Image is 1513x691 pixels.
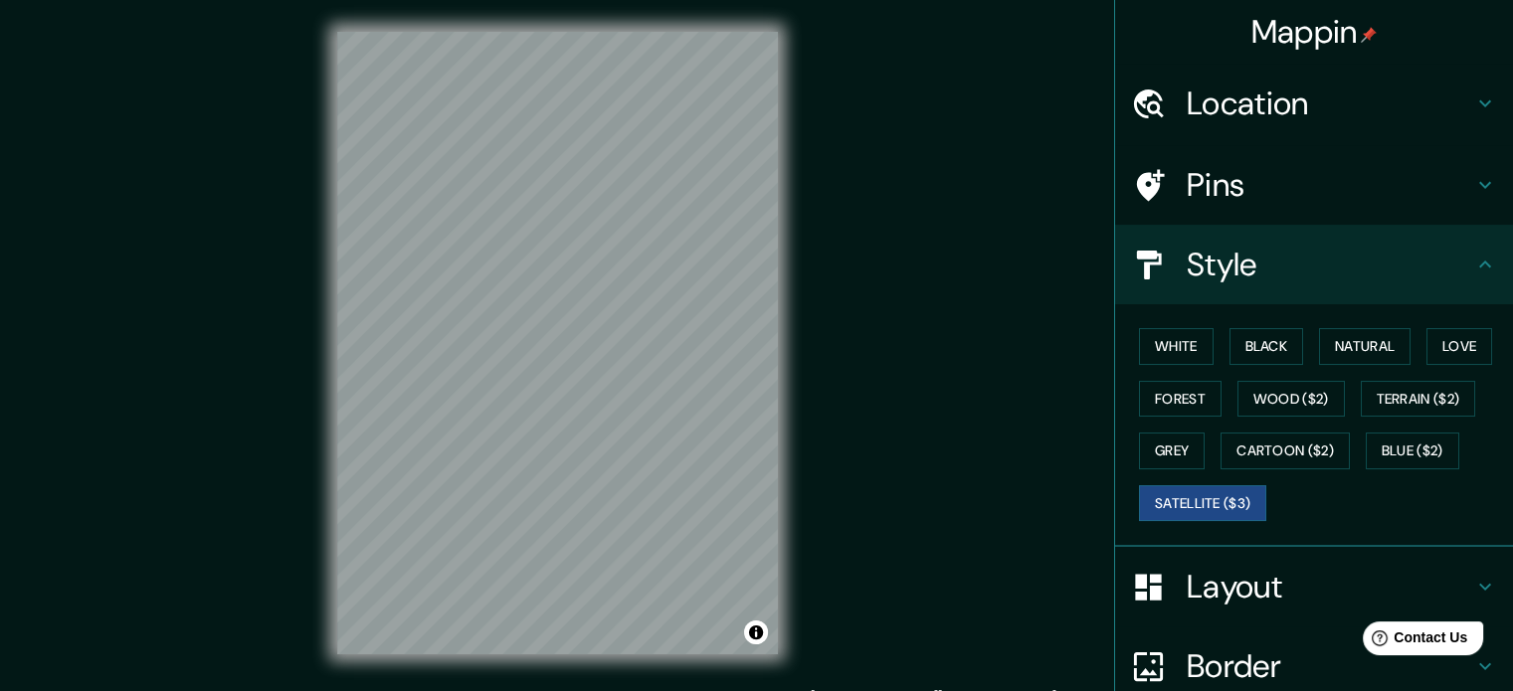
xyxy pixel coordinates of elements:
h4: Mappin [1251,12,1378,52]
h4: Pins [1187,165,1473,205]
button: Wood ($2) [1237,381,1345,418]
button: Grey [1139,432,1205,469]
button: Blue ($2) [1366,432,1459,469]
button: Cartoon ($2) [1221,432,1350,469]
h4: Location [1187,84,1473,123]
button: Forest [1139,381,1222,418]
h4: Border [1187,646,1473,686]
img: pin-icon.png [1361,27,1377,43]
div: Pins [1115,145,1513,225]
div: Style [1115,225,1513,304]
h4: Style [1187,245,1473,284]
iframe: Help widget launcher [1336,613,1491,669]
canvas: Map [337,32,778,654]
button: Terrain ($2) [1361,381,1476,418]
button: Natural [1319,328,1411,365]
button: Satellite ($3) [1139,485,1266,522]
button: White [1139,328,1214,365]
h4: Layout [1187,567,1473,606]
div: Layout [1115,547,1513,626]
button: Black [1229,328,1304,365]
div: Location [1115,64,1513,143]
button: Love [1426,328,1492,365]
button: Toggle attribution [744,620,768,644]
